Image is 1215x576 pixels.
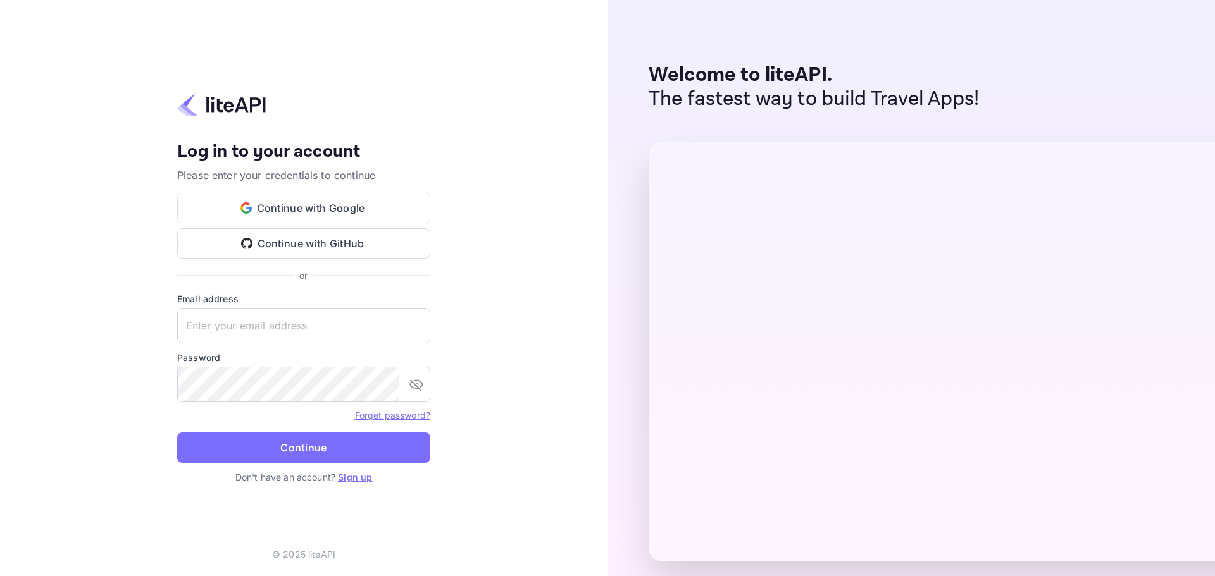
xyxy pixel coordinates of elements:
button: Continue with Google [177,193,430,223]
button: toggle password visibility [404,372,429,397]
img: liteapi [177,92,266,117]
a: Forget password? [355,408,430,421]
input: Enter your email address [177,308,430,343]
p: Please enter your credentials to continue [177,168,430,183]
label: Email address [177,292,430,305]
a: Sign up [338,472,372,482]
a: Forget password? [355,410,430,420]
p: or [299,269,308,282]
p: Don't have an account? [177,470,430,484]
p: Welcome to liteAPI. [649,63,980,87]
p: © 2025 liteAPI [272,548,335,561]
p: The fastest way to build Travel Apps! [649,87,980,111]
h4: Log in to your account [177,141,430,163]
label: Password [177,351,430,364]
button: Continue [177,432,430,463]
button: Continue with GitHub [177,228,430,259]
